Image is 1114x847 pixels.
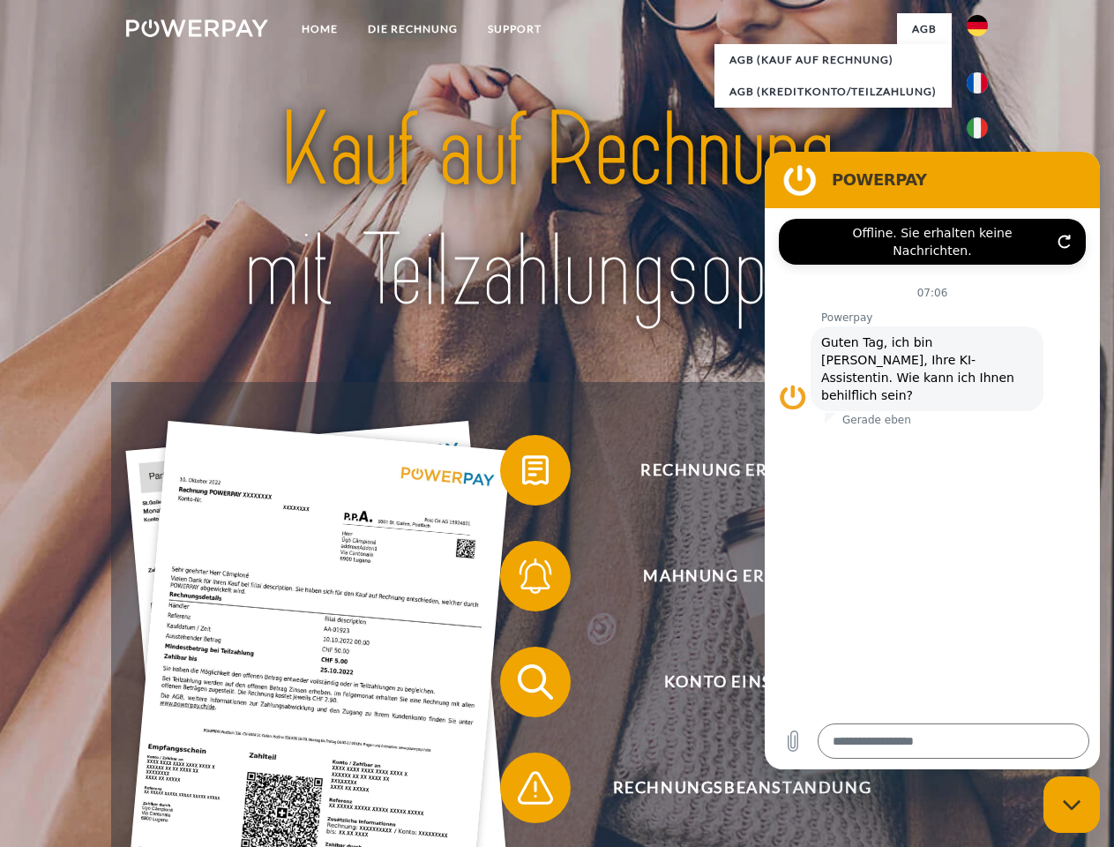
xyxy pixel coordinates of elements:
span: Mahnung erhalten? [526,541,958,611]
a: AGB (Kreditkonto/Teilzahlung) [714,76,952,108]
img: qb_warning.svg [513,766,557,810]
a: AGB (Kauf auf Rechnung) [714,44,952,76]
img: title-powerpay_de.svg [168,85,946,338]
button: Mahnung erhalten? [500,541,959,611]
span: Konto einsehen [526,647,958,717]
a: agb [897,13,952,45]
iframe: Schaltfläche zum Öffnen des Messaging-Fensters; Konversation läuft [1043,776,1100,833]
a: DIE RECHNUNG [353,13,473,45]
a: SUPPORT [473,13,557,45]
img: qb_bell.svg [513,554,557,598]
button: Konto einsehen [500,647,959,717]
img: qb_bill.svg [513,448,557,492]
img: fr [967,72,988,94]
img: de [967,15,988,36]
img: it [967,117,988,139]
iframe: Messaging-Fenster [765,152,1100,769]
img: logo-powerpay-white.svg [126,19,268,37]
span: Rechnungsbeanstandung [526,753,958,823]
a: Home [287,13,353,45]
button: Rechnung erhalten? [500,435,959,506]
span: Rechnung erhalten? [526,435,958,506]
button: Rechnungsbeanstandung [500,753,959,823]
img: qb_search.svg [513,660,557,704]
